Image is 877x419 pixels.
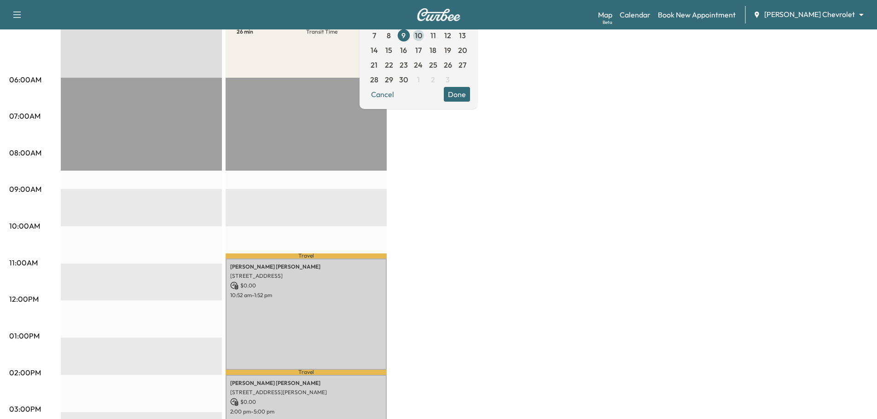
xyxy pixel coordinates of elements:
[459,59,466,70] span: 27
[415,45,422,56] span: 17
[459,30,466,41] span: 13
[385,45,392,56] span: 15
[371,59,378,70] span: 21
[370,74,378,85] span: 28
[230,292,382,299] p: 10:52 am - 1:52 pm
[230,398,382,406] p: $ 0.00
[226,253,387,258] p: Travel
[399,74,408,85] span: 30
[385,59,393,70] span: 22
[237,28,306,35] p: 26 min
[230,272,382,280] p: [STREET_ADDRESS]
[306,28,376,35] p: Transit Time
[230,263,382,270] p: [PERSON_NAME] [PERSON_NAME]
[226,370,387,375] p: Travel
[620,9,650,20] a: Calendar
[9,367,41,378] p: 02:00PM
[9,147,41,158] p: 08:00AM
[9,110,41,121] p: 07:00AM
[764,9,855,20] span: [PERSON_NAME] Chevrolet
[230,379,382,387] p: [PERSON_NAME] [PERSON_NAME]
[385,74,393,85] span: 29
[400,59,408,70] span: 23
[9,184,41,195] p: 09:00AM
[444,59,452,70] span: 26
[598,9,612,20] a: MapBeta
[367,87,398,102] button: Cancel
[658,9,736,20] a: Book New Appointment
[414,59,423,70] span: 24
[430,30,436,41] span: 11
[387,30,391,41] span: 8
[444,30,451,41] span: 12
[9,74,41,85] p: 06:00AM
[458,45,467,56] span: 20
[371,45,378,56] span: 14
[9,403,41,414] p: 03:00PM
[429,59,437,70] span: 25
[400,45,407,56] span: 16
[9,293,39,304] p: 12:00PM
[417,8,461,21] img: Curbee Logo
[603,19,612,26] div: Beta
[372,30,376,41] span: 7
[415,30,422,41] span: 10
[230,281,382,290] p: $ 0.00
[9,257,38,268] p: 11:00AM
[431,74,435,85] span: 2
[444,87,470,102] button: Done
[230,408,382,415] p: 2:00 pm - 5:00 pm
[9,220,40,231] p: 10:00AM
[446,74,450,85] span: 3
[417,74,420,85] span: 1
[444,45,451,56] span: 19
[9,330,40,341] p: 01:00PM
[230,389,382,396] p: [STREET_ADDRESS][PERSON_NAME]
[401,30,406,41] span: 9
[430,45,436,56] span: 18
